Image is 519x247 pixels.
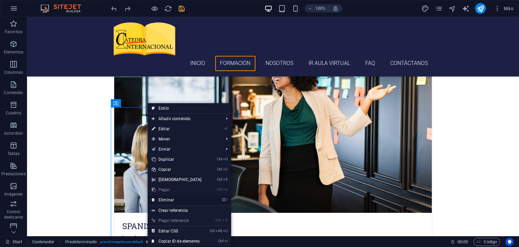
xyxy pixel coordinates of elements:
p: Accordion [4,131,23,136]
i: Diseño (Ctrl+Alt+Y) [421,5,429,13]
p: Columnas [4,70,23,75]
i: Guardar (Ctrl+S) [178,5,186,13]
span: Haz clic para seleccionar y doble clic para editar [65,238,97,246]
button: reload [164,4,172,13]
i: X [223,177,228,182]
i: C [223,229,228,233]
span: 00 00 [458,238,468,246]
img: Editor Logo [39,4,90,13]
span: Código [476,238,497,246]
button: Código [473,238,500,246]
i: V [225,218,227,223]
p: Imágenes [4,192,23,197]
span: Mover [148,134,221,144]
i: C [223,167,228,172]
p: Favoritos [5,29,22,35]
button: design [421,4,429,13]
button: Usercentrics [505,238,514,246]
i: D [223,157,228,161]
p: Elementos [4,49,23,55]
nav: breadcrumb [32,238,213,246]
span: : [462,239,463,244]
i: Ctrl [217,167,222,172]
span: Más [494,5,513,12]
i: ⌦ [222,198,227,202]
a: CtrlAltCEditar CSS [148,226,206,236]
i: Publicar [477,5,485,13]
a: ⏎Editar [148,124,206,134]
p: Contenido [4,90,23,95]
i: Navegador [448,5,456,13]
i: ⏎ [224,127,227,131]
span: Haz clic para seleccionar y doble clic para editar [32,238,55,246]
i: Ctrl [217,177,222,182]
a: CtrlDDuplicar [148,154,206,164]
h6: 100% [315,4,326,13]
i: ⇧ [222,218,225,223]
button: pages [435,4,443,13]
button: undo [110,4,118,13]
p: Prestaciones [1,171,25,177]
i: Alt [216,229,222,233]
a: CtrlVPegar [148,185,206,195]
i: Volver a cargar página [164,5,172,13]
i: Este elemento es un preajuste personalizable [146,240,149,244]
button: navigator [448,4,456,13]
span: Añadir contenido [148,114,221,124]
a: CtrlCCopiar [148,164,206,175]
button: redo [123,4,131,13]
button: text_generator [462,4,470,13]
p: Tablas [7,151,20,156]
i: Al redimensionar, ajustar el nivel de zoom automáticamente para ajustarse al dispositivo elegido. [332,5,339,12]
a: CtrlX[DEMOGRAPHIC_DATA] [148,175,206,185]
i: I [224,239,228,243]
p: Cuadros [6,110,22,116]
a: Crear referencia [148,205,231,216]
a: Haz clic para cancelar la selección y doble clic para abrir páginas [5,238,22,246]
button: save [177,4,186,13]
i: Ctrl [217,157,222,161]
span: . preset-image-boxes-default [99,238,143,246]
h6: Tiempo de la sesión [450,238,468,246]
a: CtrlICopiar ID de elemento [148,236,206,246]
i: Deshacer: Editar cabecera (Ctrl+Z) [110,5,118,13]
button: Más [491,3,516,14]
i: V [223,187,228,192]
button: publish [475,3,486,14]
i: Ctrl [216,218,221,223]
i: AI Writer [462,5,470,13]
a: ⌦Eliminar [148,195,206,205]
a: Ctrl⇧VPegar referencia [148,216,206,226]
i: Rehacer: Eliminar elementos (Ctrl+Y, ⌘+Y) [124,5,131,13]
button: 100% [305,4,329,13]
a: Estilo [148,103,231,113]
i: Páginas (Ctrl+Alt+S) [435,5,443,13]
i: Ctrl [209,229,215,233]
a: Enviar [148,144,221,154]
i: Ctrl [217,187,222,192]
i: Ctrl [218,239,224,243]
